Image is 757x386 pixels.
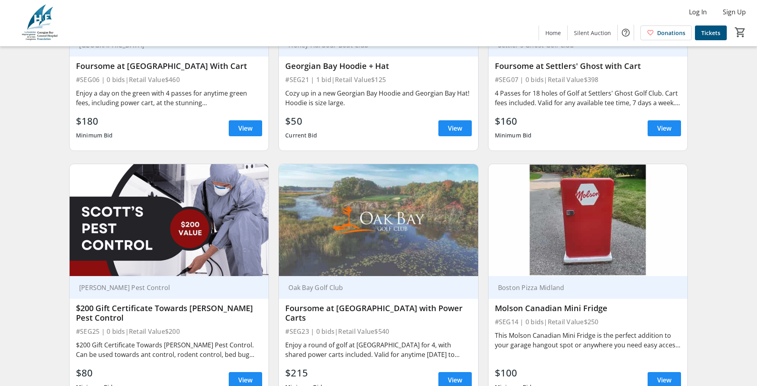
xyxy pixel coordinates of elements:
[495,331,681,350] div: This Molson Canadian Mini Fridge is the perfect addition to your garage hangout spot or anywhere ...
[285,61,471,71] div: Georgian Bay Hoodie + Hat
[76,128,113,143] div: Minimum Bid
[488,164,687,276] img: Molson Canadian Mini Fridge
[657,123,671,133] span: View
[76,61,262,71] div: Foursome at [GEOGRAPHIC_DATA] With Cart
[229,120,262,136] a: View
[574,29,611,37] span: Silent Auction
[5,3,76,43] img: Georgian Bay General Hospital Foundation's Logo
[76,88,262,108] div: Enjoy a day on the green with 4 passes for anytime green fees, including power cart, at the stunn...
[657,29,685,37] span: Donations
[285,304,471,323] div: Foursome at [GEOGRAPHIC_DATA] with Power Carts
[285,326,471,337] div: #SEG23 | 0 bids | Retail Value $540
[640,25,692,40] a: Donations
[701,29,720,37] span: Tickets
[76,284,253,292] div: [PERSON_NAME] Pest Control
[76,366,113,380] div: $80
[495,88,681,108] div: 4 Passes for 18 holes of Golf at Settlers' Ghost Golf Club. Cart fees included. Valid for any ava...
[495,366,532,380] div: $100
[76,326,262,337] div: #SEG25 | 0 bids | Retail Value $200
[733,25,747,39] button: Cart
[70,164,269,276] img: $200 Gift Certificate Towards Scott's Pest Control
[76,114,113,128] div: $180
[695,25,727,40] a: Tickets
[279,164,478,276] img: Foursome at Oak Bay Golf Club with Power Carts
[238,375,253,385] span: View
[648,120,681,136] a: View
[495,284,671,292] div: Boston Pizza Midland
[285,88,471,108] div: Cozy up in a new Georgian Bay Hoodie and Georgian Bay Hat! Hoodie is size large.
[285,340,471,359] div: Enjoy a round of golf at [GEOGRAPHIC_DATA] for 4, with shared power carts included. Valid for any...
[285,366,322,380] div: $215
[723,7,746,17] span: Sign Up
[545,29,561,37] span: Home
[539,25,567,40] a: Home
[448,375,462,385] span: View
[495,128,532,143] div: Minimum Bid
[285,74,471,85] div: #SEG21 | 1 bid | Retail Value $125
[716,6,752,18] button: Sign Up
[438,120,472,136] a: View
[689,7,707,17] span: Log In
[285,284,462,292] div: Oak Bay Golf Club
[285,128,317,143] div: Current Bid
[618,25,634,41] button: Help
[568,25,617,40] a: Silent Auction
[495,316,681,327] div: #SEG14 | 0 bids | Retail Value $250
[76,340,262,359] div: $200 Gift Certificate Towards [PERSON_NAME] Pest Control. Can be used towards ant control, rodent...
[495,114,532,128] div: $160
[285,114,317,128] div: $50
[76,304,262,323] div: $200 Gift Certificate Towards [PERSON_NAME] Pest Control
[495,61,681,71] div: Foursome at Settlers' Ghost with Cart
[76,74,262,85] div: #SEG06 | 0 bids | Retail Value $460
[238,123,253,133] span: View
[657,375,671,385] span: View
[495,74,681,85] div: #SEG07 | 0 bids | Retail Value $398
[448,123,462,133] span: View
[495,304,681,313] div: Molson Canadian Mini Fridge
[683,6,713,18] button: Log In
